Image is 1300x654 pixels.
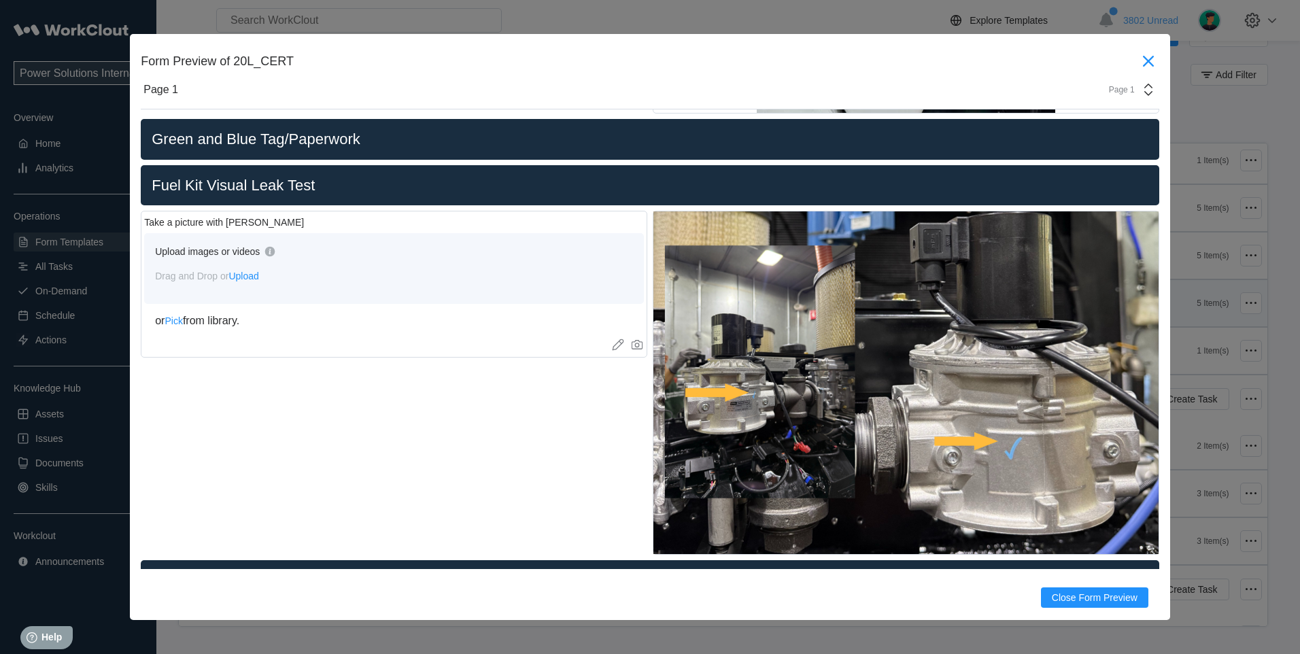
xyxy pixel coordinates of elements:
div: Page 1 [1101,85,1135,94]
div: or from library. [155,315,633,327]
span: Upload [228,271,258,281]
div: Form Preview of 20L_CERT [141,54,1137,69]
h2: Green and Blue Tag/Paperwork [146,130,1154,149]
h2: Fuel Kit Visual Leak Test [146,176,1154,195]
span: Close Form Preview [1052,593,1137,602]
span: Drag and Drop or [155,271,259,281]
div: Upload images or videos [155,246,260,257]
img: Image44.jpg [653,211,1159,554]
div: Take a picture with [PERSON_NAME] [144,217,304,228]
button: Close Form Preview [1041,587,1148,608]
span: Pick [165,315,182,326]
div: Page 1 [143,84,178,96]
